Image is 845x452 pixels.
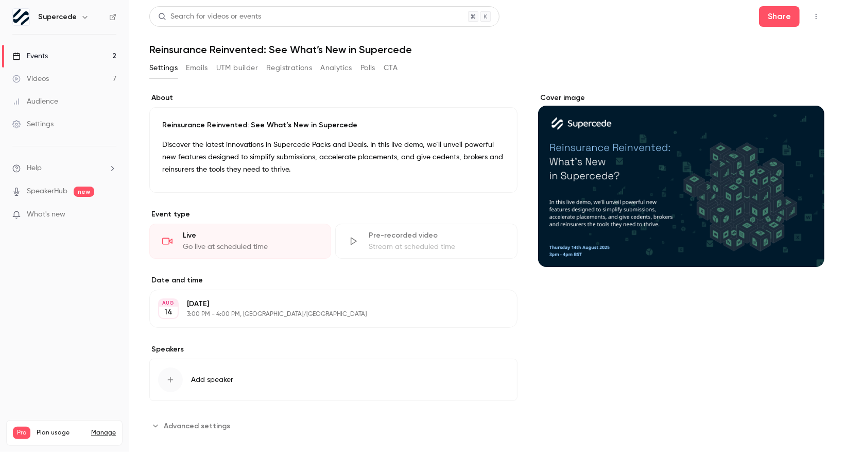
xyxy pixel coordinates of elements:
button: cover-image [796,238,816,259]
button: Emails [186,60,208,76]
a: Manage [91,429,116,437]
span: 7 [101,441,104,447]
div: Stream at scheduled time [369,242,504,252]
li: help-dropdown-opener [12,163,116,174]
div: Go live at scheduled time [183,242,318,252]
div: LiveGo live at scheduled time [149,224,331,259]
button: Registrations [266,60,312,76]
h6: Supercede [38,12,77,22]
div: Events [12,51,48,61]
p: Event type [149,209,518,220]
a: SpeakerHub [27,186,67,197]
label: Cover image [538,93,824,103]
iframe: Noticeable Trigger [104,210,116,220]
button: CTA [384,60,398,76]
div: Audience [12,96,58,107]
button: Share [759,6,800,27]
button: Analytics [320,60,352,76]
section: Cover image [538,93,824,267]
section: Advanced settings [149,417,518,434]
p: 3:00 PM - 4:00 PM, [GEOGRAPHIC_DATA]/[GEOGRAPHIC_DATA] [187,310,463,319]
span: Plan usage [37,429,85,437]
div: Videos [12,74,49,84]
div: AUG [159,299,178,307]
div: Pre-recorded videoStream at scheduled time [335,224,517,259]
span: new [74,187,94,197]
label: About [149,93,518,103]
span: Pro [13,427,30,439]
h1: Reinsurance Reinvented: See What’s New in Supercede [149,43,824,56]
div: Live [183,230,318,241]
button: Advanced settings [149,417,236,434]
span: Advanced settings [164,421,230,431]
span: What's new [27,209,65,220]
p: Reinsurance Reinvented: See What’s New in Supercede [162,120,505,130]
button: Settings [149,60,178,76]
label: Speakers [149,344,518,355]
p: [DATE] [187,299,463,309]
button: Polls [360,60,375,76]
button: UTM builder [216,60,258,76]
div: Search for videos or events [158,11,261,22]
div: Pre-recorded video [369,230,504,241]
p: 14 [164,307,173,317]
div: Settings [12,119,54,129]
button: Add speaker [149,359,518,401]
p: Videos [13,439,32,448]
img: Supercede [13,9,29,25]
p: / 90 [101,439,116,448]
label: Date and time [149,275,518,286]
span: Add speaker [191,375,233,385]
p: Discover the latest innovations in Supercede Packs and Deals. In this live demo, we’ll unveil pow... [162,139,505,176]
span: Help [27,163,42,174]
